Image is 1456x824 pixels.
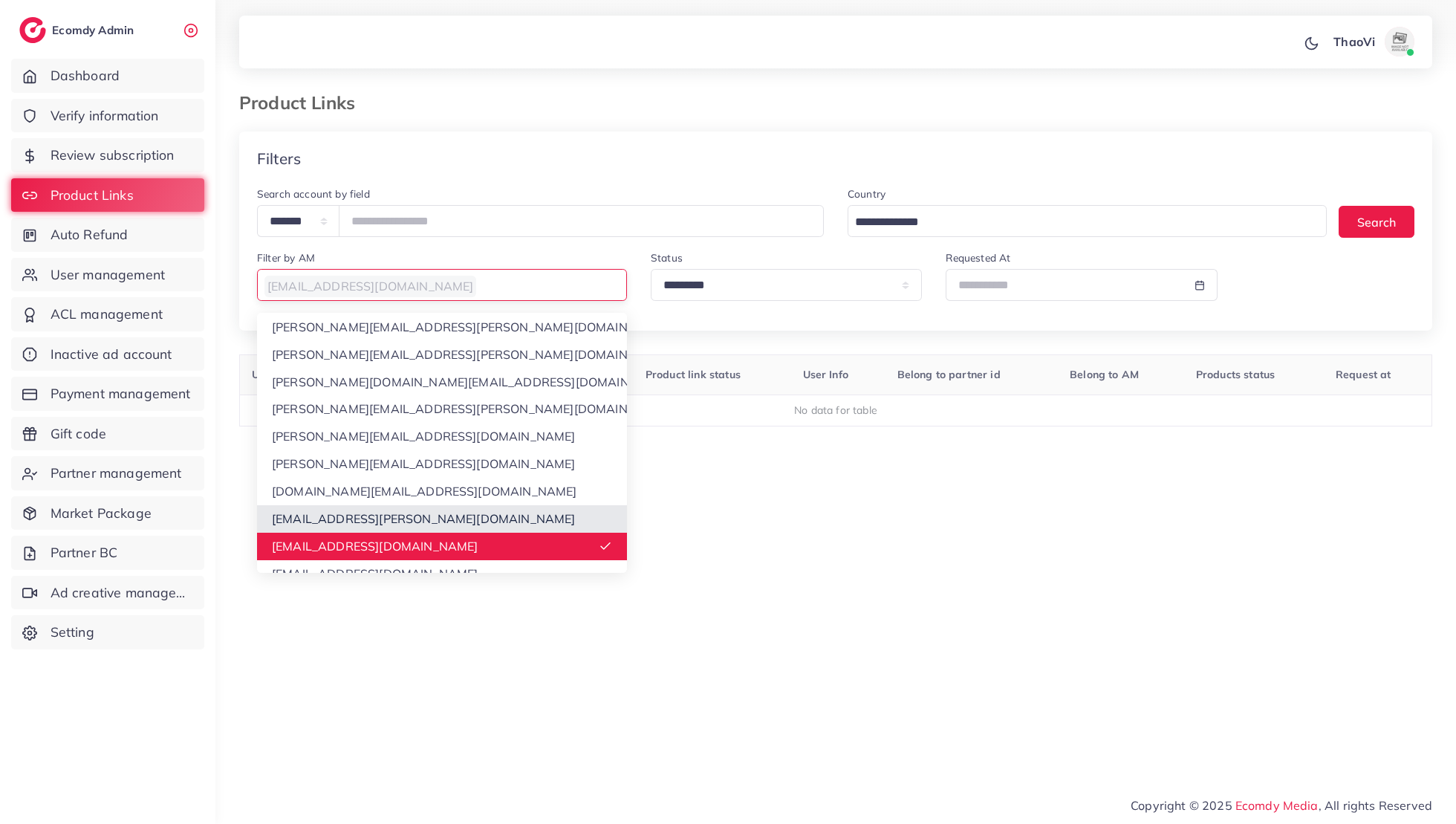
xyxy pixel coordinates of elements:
[51,623,94,642] span: Setting
[51,424,106,444] span: Gift code
[11,536,204,570] a: Partner BC
[257,505,627,533] li: [EMAIL_ADDRESS][PERSON_NAME][DOMAIN_NAME]
[51,464,182,483] span: Partner management
[1070,368,1139,381] span: Belong to AM
[51,583,193,603] span: Ad creative management
[248,403,1424,418] div: No data for table
[51,543,118,562] span: Partner BC
[646,368,741,381] span: Product link status
[11,138,204,172] a: Review subscription
[1385,27,1414,56] img: avatar
[51,146,175,165] span: Review subscription
[11,178,204,213] a: Product Links
[11,377,204,411] a: Payment management
[51,225,129,244] span: Auto Refund
[848,205,1327,237] div: Search for option
[19,17,137,43] a: logoEcomdy Admin
[257,250,315,265] label: Filter by AM
[257,423,627,450] li: [PERSON_NAME][EMAIL_ADDRESS][DOMAIN_NAME]
[1339,206,1414,238] button: Search
[1131,797,1432,814] span: Copyright © 2025
[11,337,204,372] a: Inactive ad account
[11,576,204,610] a: Ad creative management
[51,66,120,85] span: Dashboard
[1196,368,1275,381] span: Products status
[11,615,204,649] a: Setting
[259,275,618,298] input: Search for option
[257,478,627,505] li: [DOMAIN_NAME][EMAIL_ADDRESS][DOMAIN_NAME]
[257,186,370,201] label: Search account by field
[257,450,627,478] li: [PERSON_NAME][EMAIL_ADDRESS][DOMAIN_NAME]
[51,384,191,403] span: Payment management
[51,186,134,205] span: Product Links
[1319,797,1432,814] span: , All rights Reserved
[1325,27,1420,56] a: ThaoViavatar
[252,368,290,381] span: User ID
[239,92,367,114] h3: Product Links
[11,297,204,331] a: ACL management
[946,250,1010,265] label: Requested At
[257,369,627,396] li: [PERSON_NAME][DOMAIN_NAME][EMAIL_ADDRESS][DOMAIN_NAME]
[257,560,627,588] li: [EMAIL_ADDRESS][DOMAIN_NAME]
[651,250,683,265] label: Status
[11,218,204,252] a: Auto Refund
[11,496,204,531] a: Market Package
[257,395,627,423] li: [PERSON_NAME][EMAIL_ADDRESS][PERSON_NAME][DOMAIN_NAME]
[897,368,1001,381] span: Belong to partner id
[257,314,627,341] li: [PERSON_NAME][EMAIL_ADDRESS][PERSON_NAME][DOMAIN_NAME]
[11,456,204,490] a: Partner management
[848,186,885,201] label: Country
[1333,33,1375,51] p: ThaoVi
[1336,368,1391,381] span: Request at
[11,258,204,292] a: User management
[850,211,1307,234] input: Search for option
[257,149,301,168] h4: Filters
[19,17,46,43] img: logo
[52,23,137,37] h2: Ecomdy Admin
[11,59,204,93] a: Dashboard
[51,504,152,523] span: Market Package
[257,533,627,560] li: [EMAIL_ADDRESS][DOMAIN_NAME]
[51,265,165,285] span: User management
[11,417,204,451] a: Gift code
[257,341,627,369] li: [PERSON_NAME][EMAIL_ADDRESS][PERSON_NAME][DOMAIN_NAME]
[257,269,627,301] div: Search for option
[1235,798,1319,813] a: Ecomdy Media
[11,99,204,133] a: Verify information
[51,106,159,126] span: Verify information
[803,368,848,381] span: User Info
[51,305,163,324] span: ACL management
[51,345,172,364] span: Inactive ad account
